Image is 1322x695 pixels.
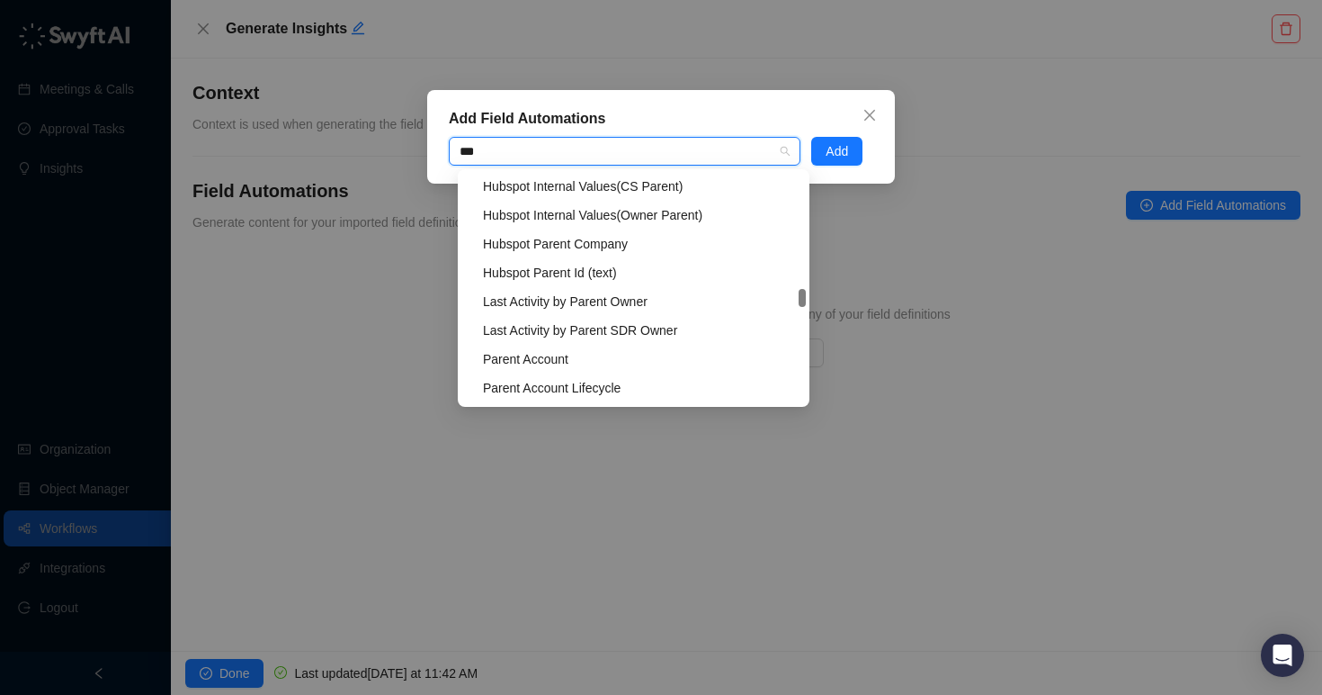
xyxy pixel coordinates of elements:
div: Hubspot Parent Company [483,234,795,254]
button: Close [855,101,884,130]
div: Open Intercom Messenger [1261,634,1304,677]
div: Parent Account [461,345,806,374]
div: Hubspot Internal Values(Owner Parent) [461,201,806,230]
div: Last Activity by Parent Owner [461,287,806,316]
div: Hubspot Internal Values(Owner Parent) [483,205,795,225]
div: Hubspot Parent Company [461,230,806,258]
span: Add [826,141,848,161]
span: close [862,108,877,122]
div: Hubspot Parent Id (text) [483,263,795,283]
div: Hubspot Internal Values(CS Parent) [461,172,806,201]
div: Last Activity by Parent SDR Owner [483,320,795,340]
div: Last Activity by Parent Owner [483,292,795,311]
div: Hubspot Parent Id (text) [461,258,806,287]
button: Add [811,137,862,166]
div: Last Activity by Parent SDR Owner [461,316,806,345]
div: Add Field Automations [449,108,873,130]
div: Parent Account Name [461,402,806,431]
div: Hubspot Internal Values(CS Parent) [483,176,795,196]
div: Parent Account Lifecycle [461,374,806,402]
div: Parent Account Lifecycle [483,378,795,398]
div: Parent Account [483,349,795,369]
